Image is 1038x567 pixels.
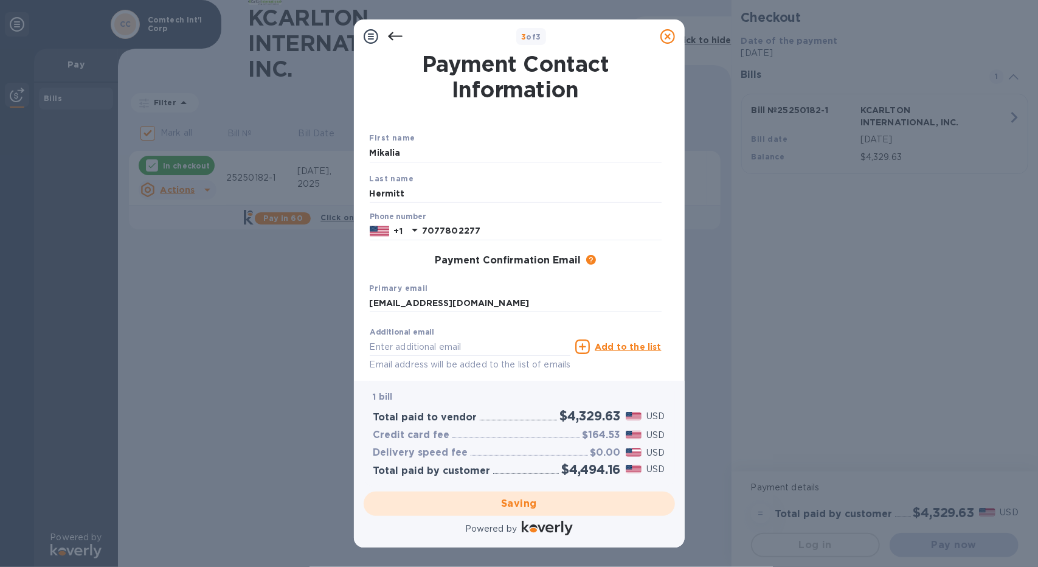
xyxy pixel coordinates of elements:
h2: $4,494.16 [561,462,620,477]
h3: Total paid to vendor [373,412,477,423]
h1: Payment Contact Information [370,51,662,102]
h3: Credit card fee [373,430,450,441]
img: US [370,224,389,238]
input: Enter your primary name [370,294,662,313]
img: USD [626,412,642,420]
p: USD [646,410,665,423]
span: 3 [521,32,526,41]
p: USD [646,447,665,459]
input: Enter your first name [370,144,662,162]
img: Logo [522,521,573,535]
h3: Total paid by customer [373,465,491,477]
img: USD [626,465,642,473]
b: Last name [370,174,414,183]
u: Add to the list [595,342,661,352]
p: USD [646,463,665,476]
input: Enter your last name [370,184,662,203]
label: Phone number [370,214,426,221]
h3: Payment Confirmation Email [435,255,581,266]
img: USD [626,448,642,457]
label: Additional email [370,329,434,336]
b: 1 bill [373,392,393,402]
img: USD [626,431,642,439]
b: First name [370,133,415,142]
p: Powered by [465,523,517,535]
h2: $4,329.63 [559,408,620,423]
h3: Delivery speed fee [373,447,468,459]
input: Enter your phone number [422,222,662,240]
p: +1 [394,225,403,237]
h3: $164.53 [583,430,621,441]
p: USD [646,429,665,442]
b: of 3 [521,32,541,41]
b: Primary email [370,283,428,293]
input: Enter additional email [370,338,571,356]
h3: $0.00 [590,447,621,459]
p: Email address will be added to the list of emails [370,358,571,372]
